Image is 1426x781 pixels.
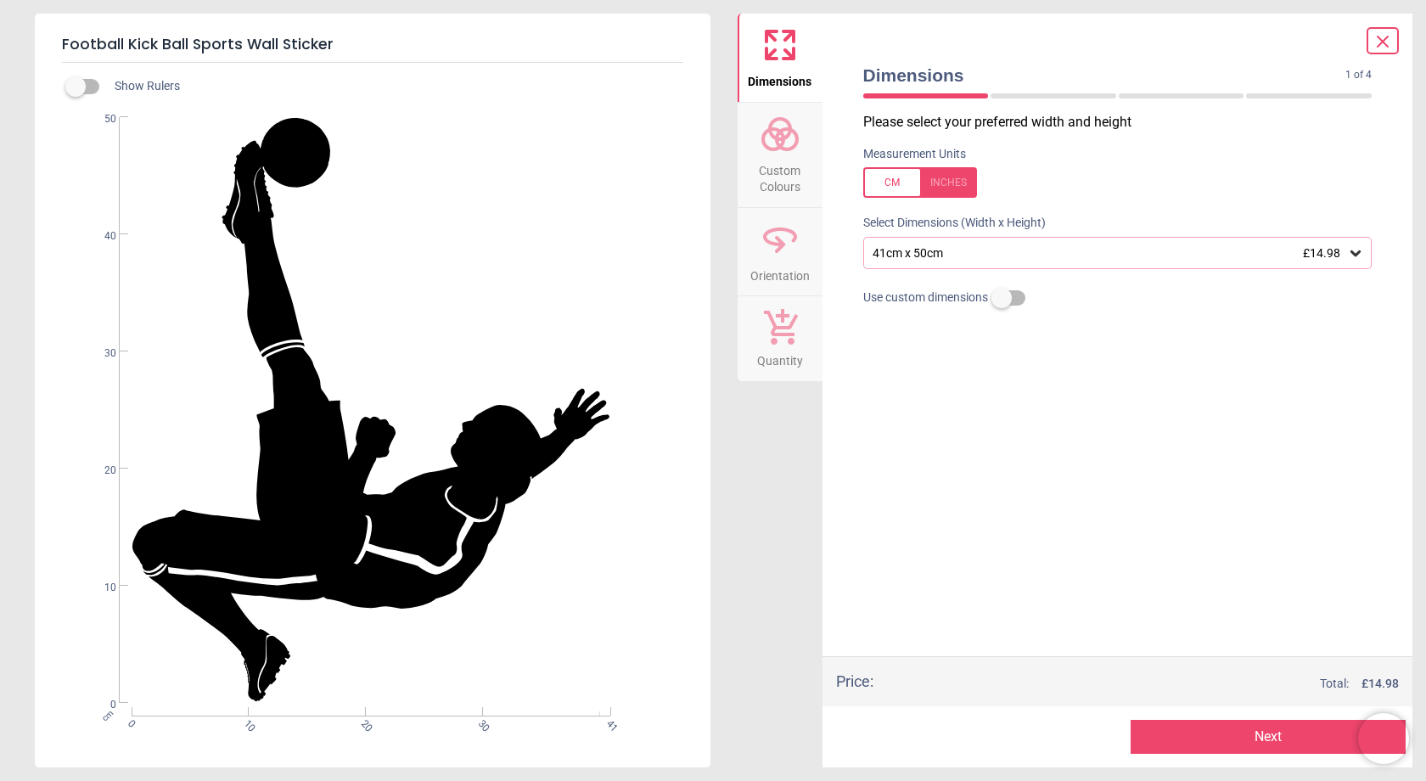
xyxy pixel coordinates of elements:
[124,717,135,728] span: 0
[757,345,803,370] span: Quantity
[99,708,115,723] span: cm
[84,698,116,712] span: 0
[748,65,811,91] span: Dimensions
[738,296,822,381] button: Quantity
[76,76,710,97] div: Show Rulers
[84,229,116,244] span: 40
[863,63,1346,87] span: Dimensions
[1303,246,1340,260] span: £14.98
[474,717,486,728] span: 30
[739,155,821,196] span: Custom Colours
[1358,713,1409,764] iframe: Brevo live chat
[750,260,810,285] span: Orientation
[738,208,822,296] button: Orientation
[1131,720,1406,754] button: Next
[84,581,116,595] span: 10
[84,346,116,361] span: 30
[738,103,822,207] button: Custom Colours
[863,289,988,306] span: Use custom dimensions
[1361,676,1399,693] span: £
[738,14,822,102] button: Dimensions
[1345,68,1372,82] span: 1 of 4
[62,27,683,63] h5: Football Kick Ball Sports Wall Sticker
[863,146,966,163] label: Measurement Units
[863,113,1386,132] p: Please select your preferred width and height
[84,112,116,126] span: 50
[357,717,368,728] span: 20
[1368,677,1399,690] span: 14.98
[603,717,614,728] span: 41
[84,464,116,478] span: 20
[871,246,1348,261] div: 41cm x 50cm
[240,717,251,728] span: 10
[899,676,1400,693] div: Total:
[836,671,873,692] div: Price :
[850,215,1046,232] label: Select Dimensions (Width x Height)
